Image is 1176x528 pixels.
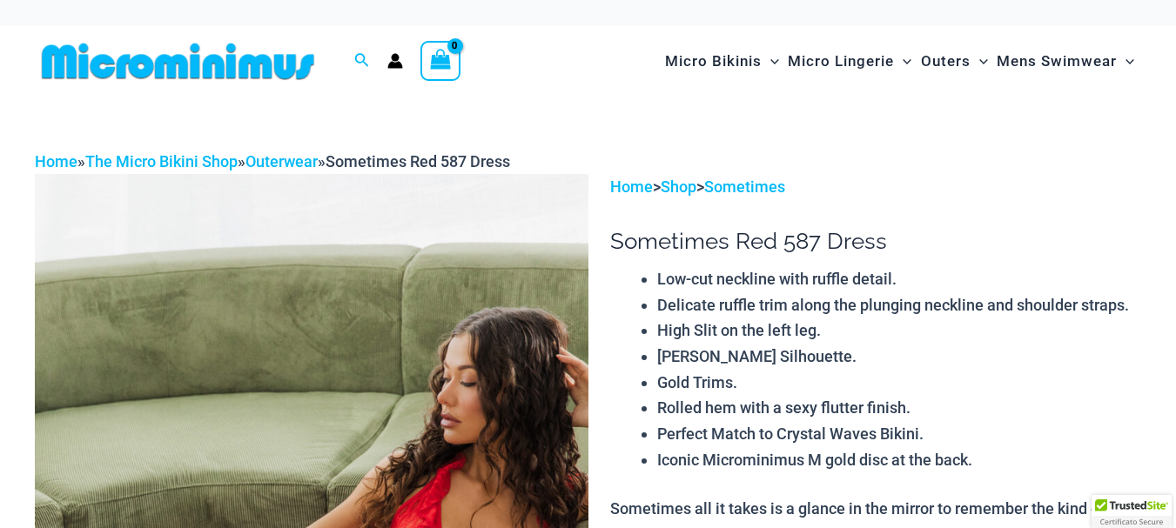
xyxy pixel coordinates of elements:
[35,152,510,170] span: » » »
[657,317,1141,344] li: High Slit on the left leg.
[657,344,1141,370] li: [PERSON_NAME] Silhouette.
[661,35,783,88] a: Micro BikinisMenu ToggleMenu Toggle
[971,39,988,84] span: Menu Toggle
[665,39,762,84] span: Micro Bikinis
[704,177,785,196] a: Sometimes
[992,35,1139,88] a: Mens SwimwearMenu ToggleMenu Toggle
[85,152,238,170] a: The Micro Bikini Shop
[917,35,992,88] a: OutersMenu ToggleMenu Toggle
[420,41,460,81] a: View Shopping Cart, empty
[658,32,1141,90] nav: Site Navigation
[894,39,911,84] span: Menu Toggle
[762,39,779,84] span: Menu Toggle
[657,292,1141,318] li: Delicate ruffle trim along the plunging neckline and shoulder straps.
[657,421,1141,447] li: Perfect Match to Crystal Waves Bikini.
[354,50,370,72] a: Search icon link
[35,152,77,170] a: Home
[657,447,1141,473] li: Iconic Microminimus M gold disc at the back.
[657,370,1141,396] li: Gold Trims.
[35,42,321,81] img: MM SHOP LOGO FLAT
[610,228,1141,255] h1: Sometimes Red 587 Dress
[783,35,916,88] a: Micro LingerieMenu ToggleMenu Toggle
[997,39,1117,84] span: Mens Swimwear
[1092,495,1172,528] div: TrustedSite Certified
[326,152,510,170] span: Sometimes Red 587 Dress
[788,39,894,84] span: Micro Lingerie
[657,266,1141,292] li: Low-cut neckline with ruffle detail.
[387,53,403,69] a: Account icon link
[610,177,653,196] a: Home
[661,177,696,196] a: Shop
[1117,39,1134,84] span: Menu Toggle
[921,39,971,84] span: Outers
[245,152,318,170] a: Outerwear
[657,395,1141,421] li: Rolled hem with a sexy flutter finish.
[610,174,1141,200] p: > >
